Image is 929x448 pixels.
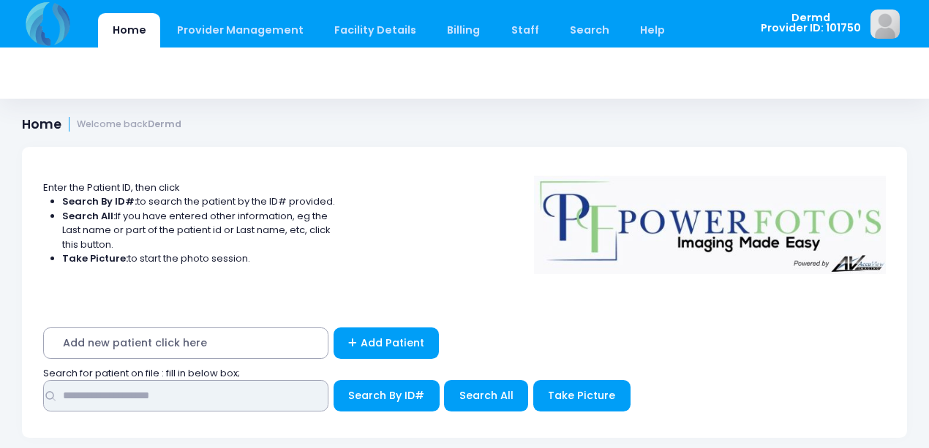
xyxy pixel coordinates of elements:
[334,380,440,411] button: Search By ID#
[22,117,181,132] h1: Home
[533,380,631,411] button: Take Picture
[497,13,553,48] a: Staff
[43,366,240,380] span: Search for patient on file : fill in below box;
[433,13,494,48] a: Billing
[77,119,181,130] small: Welcome back
[62,194,137,208] strong: Search By ID#:
[62,251,336,266] li: to start the photo session.
[444,380,528,411] button: Search All
[62,194,336,209] li: to search the patient by the ID# provided.
[43,327,328,359] span: Add new patient click here
[43,181,180,194] span: Enter the Patient ID, then click
[62,209,336,252] li: If you have entered other information, eg the Last name or part of the patient id or Last name, e...
[870,10,900,39] img: image
[348,388,424,403] span: Search By ID#
[555,13,623,48] a: Search
[459,388,514,403] span: Search All
[162,13,317,48] a: Provider Management
[98,13,160,48] a: Home
[548,388,615,403] span: Take Picture
[62,251,128,265] strong: Take Picture:
[761,12,861,34] span: Dermd Provider ID: 101750
[527,166,893,274] img: Logo
[148,118,181,130] strong: Dermd
[334,327,440,359] a: Add Patient
[626,13,680,48] a: Help
[320,13,431,48] a: Facility Details
[62,209,116,223] strong: Search All:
